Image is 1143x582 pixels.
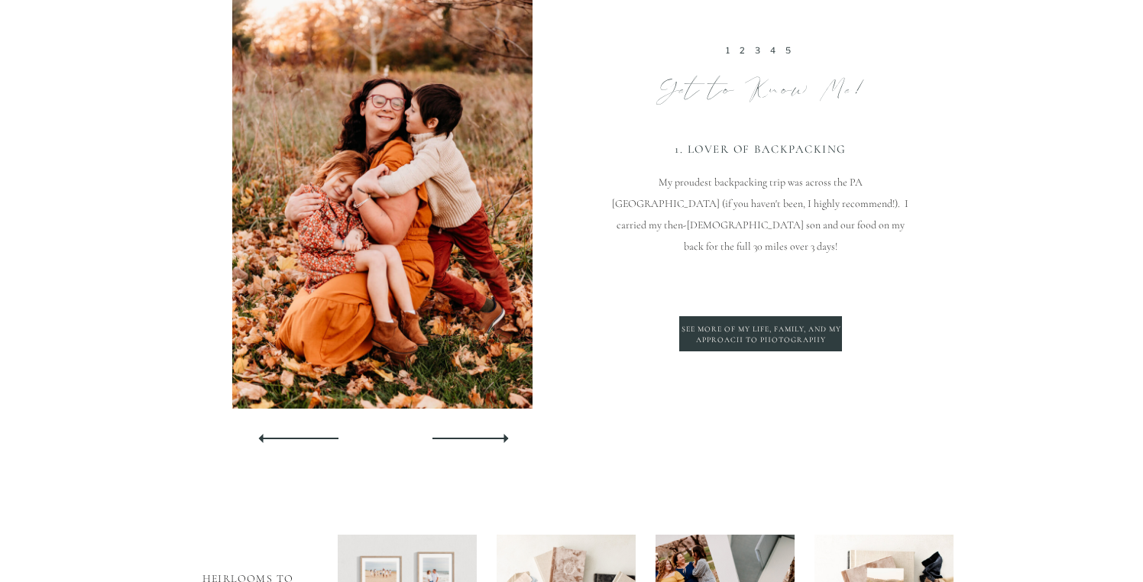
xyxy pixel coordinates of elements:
a: 4 [770,45,780,56]
a: See more of my life, family, and my approach to photography [680,324,842,345]
a: 2 [740,45,750,56]
a: 1 [726,45,734,56]
p: My proudest backpacking trip was across the PA [GEOGRAPHIC_DATA] (if you haven't been, I highly r... [607,172,913,344]
a: 3 [755,45,765,56]
a: 5 [785,45,795,56]
p: Get to Know Me! [611,72,910,104]
p: 1. Lover of Backpacking [612,143,909,156]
